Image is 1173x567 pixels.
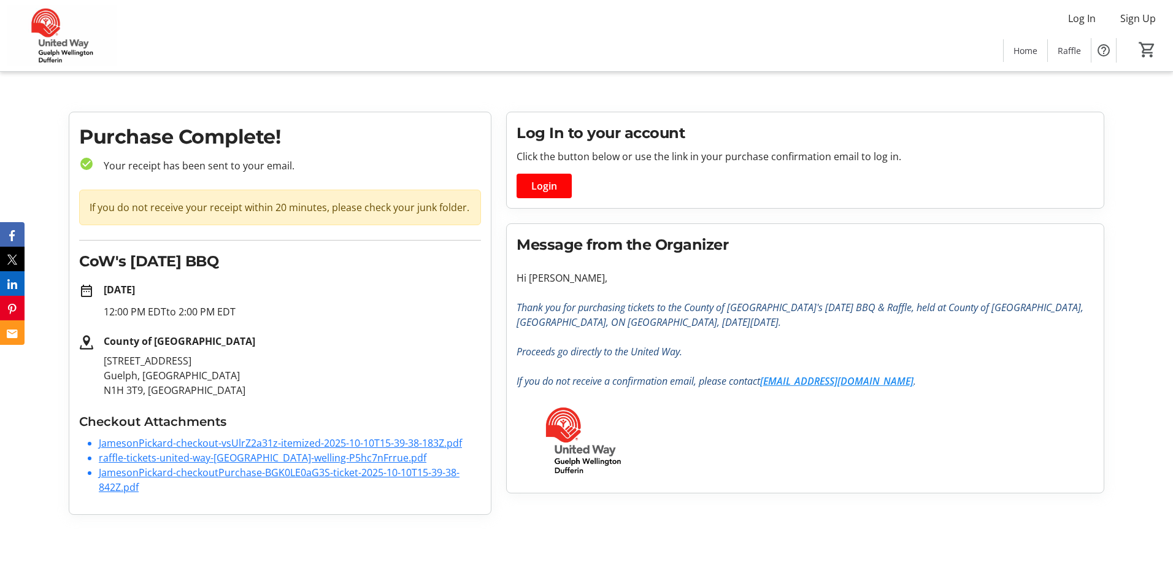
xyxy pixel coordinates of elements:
a: Home [1004,39,1047,62]
h3: Checkout Attachments [79,412,481,431]
a: raffle-tickets-united-way-[GEOGRAPHIC_DATA]-welling-P5hc7nFrrue.pdf [99,451,426,465]
h1: Purchase Complete! [79,122,481,152]
button: Cart [1136,39,1158,61]
p: Your receipt has been sent to your email. [94,158,481,173]
strong: [DATE] [104,283,135,296]
button: Sign Up [1110,9,1166,28]
h2: CoW's [DATE] BBQ [79,250,481,272]
em: Thank you for purchasing tickets to the County of [GEOGRAPHIC_DATA]'s [DATE] BBQ & Raffle, held a... [517,301,1083,329]
h2: Log In to your account [517,122,1094,144]
a: [EMAIL_ADDRESS][DOMAIN_NAME] [760,374,913,388]
button: Login [517,174,572,198]
p: Hi [PERSON_NAME], [517,271,1094,285]
span: Log In [1068,11,1096,26]
h2: Message from the Organizer [517,234,1094,256]
strong: County of [GEOGRAPHIC_DATA] [104,334,255,348]
a: JamesonPickard-checkoutPurchase-BGK0LE0aG3S-ticket-2025-10-10T15-39-38-842Z.pdf [99,466,460,494]
em: If you do not receive a confirmation email, please contact . [517,374,916,388]
span: Sign Up [1120,11,1156,26]
img: United Way Guelph Wellington Dufferin logo [517,403,650,478]
button: Log In [1058,9,1106,28]
p: [STREET_ADDRESS] Guelph, [GEOGRAPHIC_DATA] N1H 3T9, [GEOGRAPHIC_DATA] [104,353,481,398]
a: JamesonPickard-checkout-vsUlrZ2a31z-itemized-2025-10-10T15-39-38-183Z.pdf [99,436,462,450]
button: Help [1091,38,1116,63]
p: 12:00 PM EDT to 2:00 PM EDT [104,304,481,319]
span: Login [531,179,557,193]
span: Home [1013,44,1037,57]
span: Raffle [1058,44,1081,57]
mat-icon: check_circle [79,156,94,171]
img: United Way Guelph Wellington Dufferin's Logo [7,5,117,66]
p: Click the button below or use the link in your purchase confirmation email to log in. [517,149,1094,164]
div: If you do not receive your receipt within 20 minutes, please check your junk folder. [79,190,481,225]
a: Raffle [1048,39,1091,62]
mat-icon: date_range [79,283,94,298]
em: Proceeds go directly to the United Way. [517,345,682,358]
